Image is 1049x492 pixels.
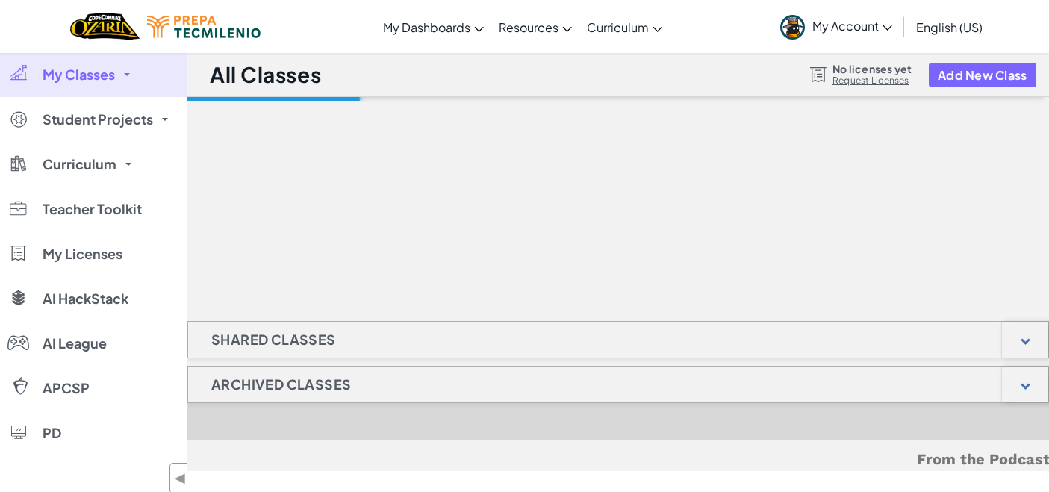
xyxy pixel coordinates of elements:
[70,11,140,42] img: Home
[499,19,558,35] span: Resources
[383,19,470,35] span: My Dashboards
[812,18,892,34] span: My Account
[491,7,579,47] a: Resources
[587,19,649,35] span: Curriculum
[43,68,115,81] span: My Classes
[43,113,153,126] span: Student Projects
[376,7,491,47] a: My Dashboards
[909,7,990,47] a: English (US)
[43,337,107,350] span: AI League
[929,63,1036,87] button: Add New Class
[832,75,912,87] a: Request Licenses
[43,158,116,171] span: Curriculum
[43,292,128,305] span: AI HackStack
[773,3,900,50] a: My Account
[43,202,142,216] span: Teacher Toolkit
[780,15,805,40] img: avatar
[43,247,122,261] span: My Licenses
[70,11,140,42] a: Ozaria by CodeCombat logo
[579,7,670,47] a: Curriculum
[832,63,912,75] span: No licenses yet
[188,366,374,403] h1: Archived Classes
[916,19,983,35] span: English (US)
[174,467,187,489] span: ◀
[147,16,261,38] img: Tecmilenio logo
[188,321,359,358] h1: Shared Classes
[210,60,321,89] h1: All Classes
